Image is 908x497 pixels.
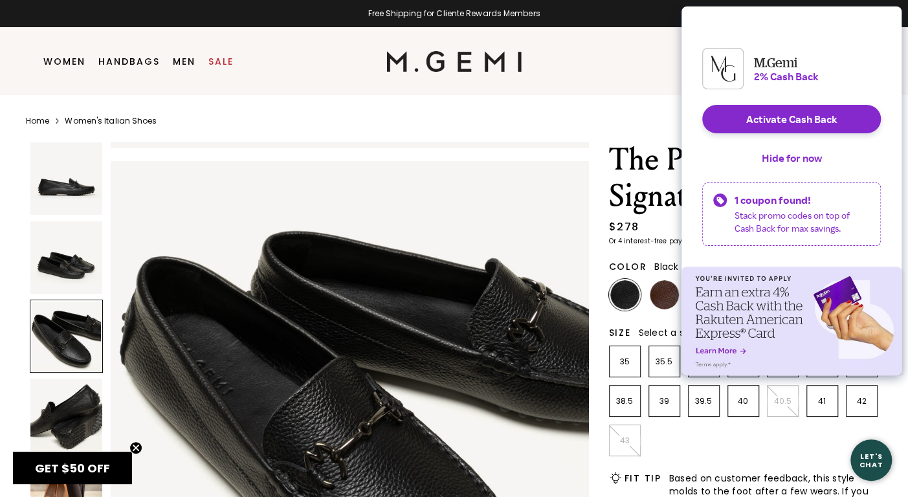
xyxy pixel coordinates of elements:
[689,396,719,406] p: 39.5
[609,261,647,272] h2: Color
[129,441,142,454] button: Close teaser
[43,56,85,67] a: Women
[850,452,892,468] div: Let's Chat
[639,326,697,339] span: Select a size
[610,280,639,309] img: Black
[609,236,713,246] klarna-placement-style-body: Or 4 interest-free payments of
[625,473,661,483] h2: Fit Tip
[768,396,798,406] p: 40.5
[30,379,103,451] img: The Pastoso Signature
[13,452,132,484] div: GET $50 OFFClose teaser
[654,260,678,273] span: Black
[208,56,234,67] a: Sale
[847,396,877,406] p: 42
[30,142,103,215] img: The Pastoso Signature
[65,116,157,126] a: Women's Italian Shoes
[650,280,679,309] img: Chocolate
[609,327,631,338] h2: Size
[610,436,640,446] p: 43
[98,56,160,67] a: Handbags
[649,396,680,406] p: 39
[609,219,639,235] div: $278
[728,396,759,406] p: 40
[610,396,640,406] p: 38.5
[26,116,49,126] a: Home
[386,51,522,72] img: M.Gemi
[610,357,640,367] p: 35
[173,56,195,67] a: Men
[30,221,103,294] img: The Pastoso Signature
[609,142,879,214] h1: The Pastoso Signature
[35,460,110,476] span: GET $50 OFF
[649,357,680,367] p: 35.5
[807,396,837,406] p: 41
